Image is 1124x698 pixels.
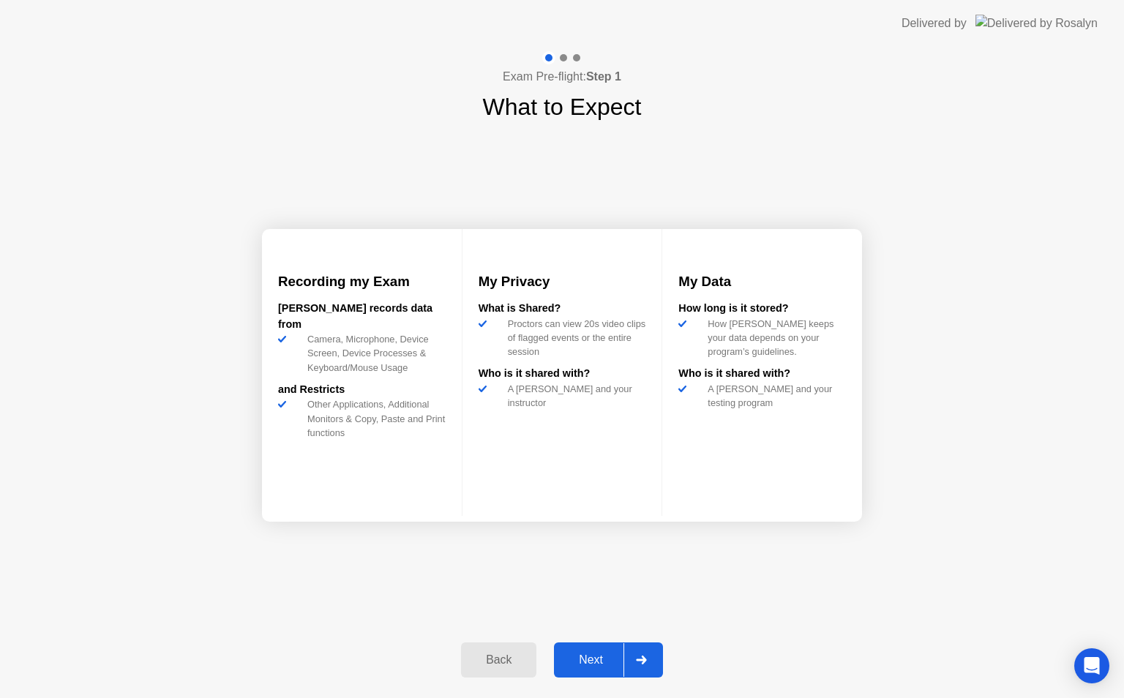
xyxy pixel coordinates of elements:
div: Who is it shared with? [479,366,646,382]
button: Next [554,642,663,678]
div: Open Intercom Messenger [1074,648,1109,683]
div: Other Applications, Additional Monitors & Copy, Paste and Print functions [301,397,446,440]
div: Camera, Microphone, Device Screen, Device Processes & Keyboard/Mouse Usage [301,332,446,375]
h3: My Data [678,271,846,292]
h3: My Privacy [479,271,646,292]
button: Back [461,642,536,678]
div: and Restricts [278,382,446,398]
div: [PERSON_NAME] records data from [278,301,446,332]
h1: What to Expect [483,89,642,124]
div: A [PERSON_NAME] and your instructor [502,382,646,410]
h3: Recording my Exam [278,271,446,292]
div: A [PERSON_NAME] and your testing program [702,382,846,410]
div: How [PERSON_NAME] keeps your data depends on your program’s guidelines. [702,317,846,359]
img: Delivered by Rosalyn [975,15,1098,31]
h4: Exam Pre-flight: [503,68,621,86]
div: Who is it shared with? [678,366,846,382]
div: Back [465,653,532,667]
div: Delivered by [902,15,967,32]
div: What is Shared? [479,301,646,317]
div: Proctors can view 20s video clips of flagged events or the entire session [502,317,646,359]
b: Step 1 [586,70,621,83]
div: Next [558,653,623,667]
div: How long is it stored? [678,301,846,317]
